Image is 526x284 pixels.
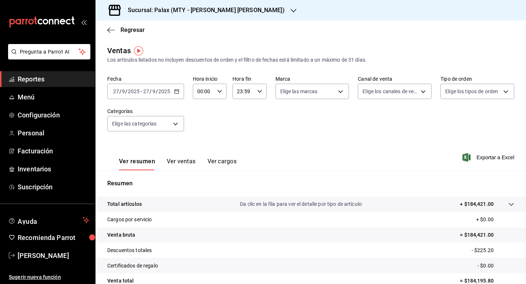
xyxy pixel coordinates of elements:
p: Descuentos totales [107,247,152,254]
a: Pregunta a Parrot AI [5,53,90,61]
label: Marca [275,76,349,81]
font: Facturación [18,147,53,155]
span: / [125,88,127,94]
button: Regresar [107,26,145,33]
label: Fecha [107,76,184,81]
button: Pregunta a Parrot AI [8,44,90,59]
input: -- [152,88,156,94]
div: Ventas [107,45,131,56]
span: / [119,88,122,94]
label: Hora fin [233,76,266,81]
font: Menú [18,93,35,101]
button: Ver cargos [208,158,237,170]
font: Personal [18,129,44,137]
font: Sugerir nueva función [9,274,61,280]
span: Elige los tipos de orden [445,88,498,95]
p: Certificados de regalo [107,262,158,270]
label: Categorías [107,109,184,114]
p: + $0.00 [476,216,514,223]
span: Elige las marcas [280,88,318,95]
label: Hora inicio [193,76,227,81]
p: - $225.20 [472,247,514,254]
span: / [156,88,158,94]
span: Elige los canales de venta [363,88,418,95]
p: + $184,421.00 [460,200,494,208]
span: - [141,88,142,94]
input: ---- [127,88,140,94]
p: Da clic en la fila para ver el detalle por tipo de artículo [240,200,362,208]
font: Exportar a Excel [476,154,514,160]
p: = $184,421.00 [460,231,514,239]
font: Inventarios [18,165,51,173]
p: Cargos por servicio [107,216,152,223]
p: Venta bruta [107,231,135,239]
button: Exportar a Excel [464,153,514,162]
span: Elige las categorías [112,120,157,127]
input: -- [113,88,119,94]
font: Reportes [18,75,44,83]
img: Marcador de información sobre herramientas [134,46,143,55]
div: Los artículos listados no incluyen descuentos de orden y el filtro de fechas está limitado a un m... [107,56,514,64]
font: Suscripción [18,183,53,191]
span: / [149,88,152,94]
p: Total artículos [107,200,142,208]
label: Tipo de orden [440,76,514,81]
h3: Sucursal: Palax (MTY - [PERSON_NAME] [PERSON_NAME]) [122,6,285,15]
p: - $0.00 [478,262,514,270]
label: Canal de venta [358,76,432,81]
input: -- [122,88,125,94]
font: Configuración [18,111,60,119]
input: ---- [158,88,170,94]
input: -- [143,88,149,94]
font: Recomienda Parrot [18,234,75,241]
font: [PERSON_NAME] [18,252,69,259]
div: Pestañas de navegación [119,158,237,170]
font: Ver resumen [119,158,155,165]
button: Ver ventas [167,158,196,170]
button: open_drawer_menu [81,19,87,25]
span: Ayuda [18,216,80,225]
span: Regresar [120,26,145,33]
span: Pregunta a Parrot AI [20,48,79,56]
p: Resumen [107,179,514,188]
